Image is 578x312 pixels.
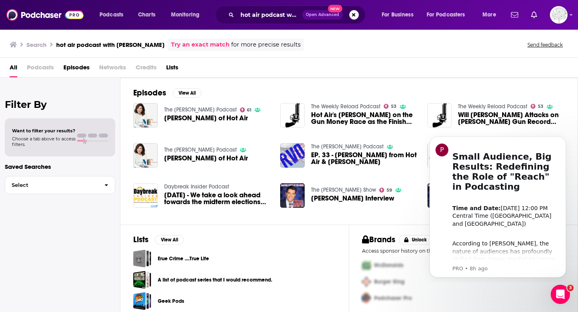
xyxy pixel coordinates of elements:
[376,8,423,21] button: open menu
[427,9,465,20] span: For Podcasters
[477,8,506,21] button: open menu
[311,186,376,193] a: The Vince Coglianese Show
[164,155,248,162] a: Ed Morrissey of Hot Air
[247,108,251,112] span: 61
[482,9,496,20] span: More
[56,41,165,49] h3: hot air podcast with [PERSON_NAME]
[550,6,568,24] img: User Profile
[10,61,17,77] a: All
[166,61,178,77] a: Lists
[165,8,210,21] button: open menu
[164,115,248,122] a: Ed Morrissey of Hot Air
[164,155,248,162] span: [PERSON_NAME] of Hot Air
[359,257,374,274] img: First Pro Logo
[306,13,339,17] span: Open Advanced
[133,292,151,310] a: Geek Pods
[133,235,184,245] a: ListsView All
[171,9,199,20] span: Monitoring
[133,88,166,98] h2: Episodes
[458,111,565,125] span: Will [PERSON_NAME] Attacks on [PERSON_NAME] Gun Record Work? (Featuring Hot Air's [PERSON_NAME])
[63,61,90,77] a: Episodes
[158,254,209,263] a: Erue Crime ....True Life
[567,285,574,291] span: 3
[458,111,565,125] a: Will DeSantis Attacks on Trump Gun Record Work? (Featuring Hot Air's Ed Morrissey)
[133,235,149,245] h2: Lists
[164,192,271,205] a: October 21, 2022 - We take a look ahead towards the midterm elections with Hot Air Dot Com’s Ed M...
[387,188,392,192] span: 59
[133,143,158,168] img: Ed Morrissey of Hot Air
[328,5,342,12] span: New
[133,88,201,98] a: EpisodesView All
[158,297,184,306] a: Geek Pods
[379,188,392,192] a: 59
[421,8,477,21] button: open menu
[280,143,305,168] img: EP. 33 - Ed Morrissey from Hot Air & Barbara Vicevich
[12,136,75,147] span: Choose a tab above to access filters.
[359,290,374,306] img: Third Pro Logo
[164,106,237,113] a: The Michele Tafoya Podcast
[173,88,201,98] button: View All
[5,182,98,188] span: Select
[280,103,305,128] img: Hot Air's Ed Morrissey on the Gun Money Race as the Finish Line Approaches
[5,163,115,170] p: Saved Searches
[508,8,521,22] a: Show notifications dropdown
[538,105,543,108] span: 53
[223,6,373,24] div: Search podcasts, credits, & more...
[133,271,151,289] a: A list of podcast series that I would recommend.
[133,183,158,208] img: October 21, 2022 - We take a look ahead towards the midterm elections with Hot Air Dot Com’s Ed M...
[5,176,115,194] button: Select
[155,235,184,245] button: View All
[311,195,394,202] a: Ed Morrissey Interview
[531,104,543,109] a: 53
[374,262,403,269] span: McDonalds
[417,129,578,282] iframe: Intercom notifications message
[382,9,413,20] span: For Business
[164,146,237,153] a: The Michele Tafoya Podcast
[237,8,302,21] input: Search podcasts, credits, & more...
[171,40,230,49] a: Try an exact match
[26,41,47,49] h3: Search
[391,105,397,108] span: 53
[6,7,83,22] img: Podchaser - Follow, Share and Rate Podcasts
[311,143,384,150] a: The Jim Vicevich Podcast
[311,103,381,110] a: The Weekly Reload Podcast
[374,278,405,285] span: Burger King
[311,195,394,202] span: [PERSON_NAME] Interview
[280,183,305,208] img: Ed Morrissey Interview
[550,6,568,24] span: Logged in as WunderTanya
[164,192,271,205] span: [DATE] - We take a look ahead towards the midterm elections with Hot Air Dot Com’s [PERSON_NAME].
[427,103,452,128] img: Will DeSantis Attacks on Trump Gun Record Work? (Featuring Hot Air's Ed Morrissey)
[164,183,229,190] a: Daybreak Insider Podcast
[133,103,158,128] a: Ed Morrissey of Hot Air
[12,128,75,134] span: Want to filter your results?
[384,104,397,109] a: 53
[311,152,418,165] span: EP. 33 - [PERSON_NAME] from Hot Air & [PERSON_NAME]
[100,9,123,20] span: Podcasts
[164,115,248,122] span: [PERSON_NAME] of Hot Air
[231,40,301,49] span: for more precise results
[359,274,374,290] img: Second Pro Logo
[311,111,418,125] a: Hot Air's Ed Morrissey on the Gun Money Race as the Finish Line Approaches
[302,10,343,20] button: Open AdvancedNew
[133,249,151,267] a: Erue Crime ....True Life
